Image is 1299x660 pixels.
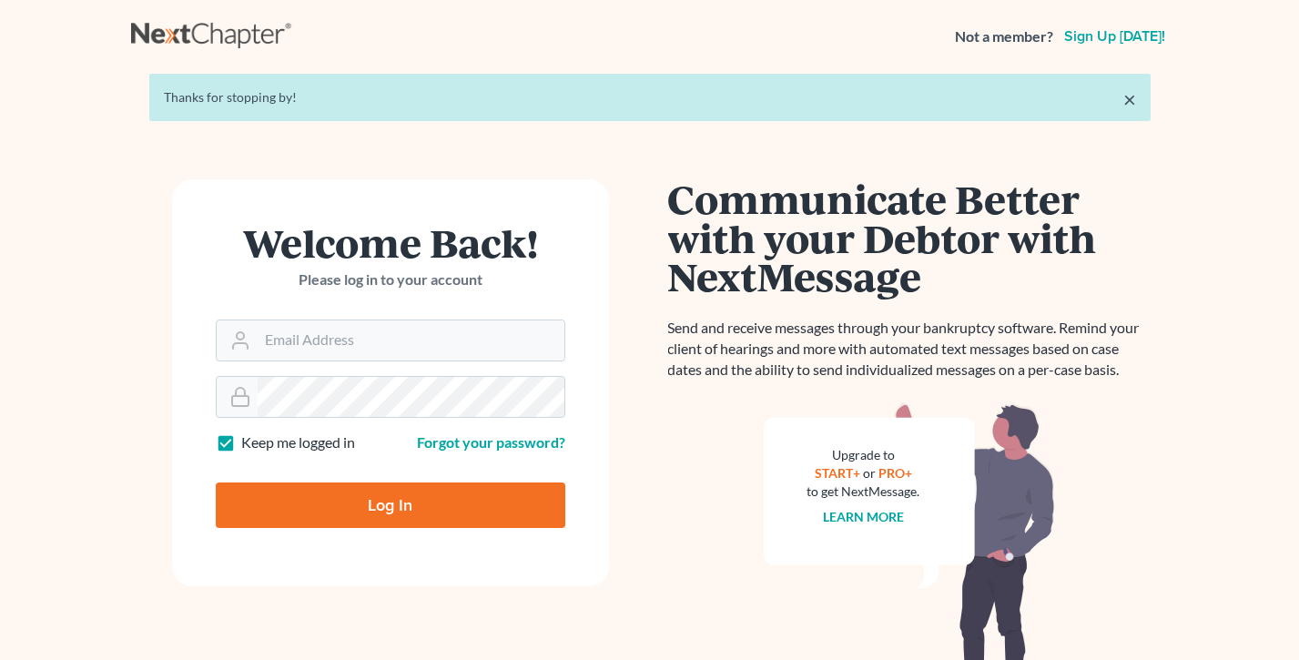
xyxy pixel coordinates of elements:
label: Keep me logged in [241,432,355,453]
span: or [863,465,876,481]
input: Email Address [258,320,564,360]
a: PRO+ [878,465,912,481]
div: to get NextMessage. [807,482,920,501]
h1: Welcome Back! [216,223,565,262]
p: Send and receive messages through your bankruptcy software. Remind your client of hearings and mo... [668,318,1151,381]
p: Please log in to your account [216,269,565,290]
a: Forgot your password? [417,433,565,451]
div: Upgrade to [807,446,920,464]
h1: Communicate Better with your Debtor with NextMessage [668,179,1151,296]
strong: Not a member? [955,26,1053,47]
a: START+ [815,465,860,481]
div: Thanks for stopping by! [164,88,1136,107]
a: Learn more [823,509,904,524]
a: × [1123,88,1136,110]
input: Log In [216,482,565,528]
a: Sign up [DATE]! [1061,29,1169,44]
